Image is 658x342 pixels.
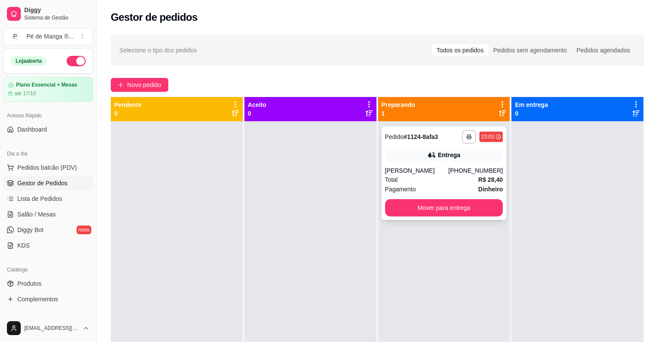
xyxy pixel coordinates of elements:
a: Complementos [3,292,93,306]
span: Pedido [385,133,404,140]
span: Selecione o tipo dos pedidos [119,45,197,55]
span: [EMAIL_ADDRESS][DOMAIN_NAME] [24,325,79,332]
article: Plano Essencial + Mesas [16,82,77,88]
div: 23:03 [481,133,494,140]
span: Pagamento [385,184,416,194]
div: Pedidos agendados [571,44,635,56]
span: Diggy [24,6,90,14]
span: plus [118,82,124,88]
button: Pedidos balcão (PDV) [3,161,93,174]
a: Plano Essencial + Mesasaté 17/10 [3,77,93,102]
span: KDS [17,241,30,250]
p: Em entrega [515,100,548,109]
div: Acesso Rápido [3,109,93,123]
a: KDS [3,239,93,252]
p: 0 [248,109,266,118]
span: Produtos [17,279,42,288]
div: [PERSON_NAME] [385,166,449,175]
p: Pendente [114,100,141,109]
span: Dashboard [17,125,47,134]
span: Gestor de Pedidos [17,179,67,187]
a: Salão / Mesas [3,207,93,221]
div: Dia a dia [3,147,93,161]
button: Novo pedido [111,78,168,92]
span: Novo pedido [127,80,161,90]
article: até 17/10 [14,90,36,97]
p: Preparando [382,100,415,109]
strong: Dinheiro [478,186,503,193]
a: Diggy Botnovo [3,223,93,237]
div: Pé de Manga ® ... [26,32,74,41]
strong: R$ 28,40 [478,176,503,183]
span: P [11,32,19,41]
a: Lista de Pedidos [3,192,93,206]
p: Aceito [248,100,266,109]
a: DiggySistema de Gestão [3,3,93,24]
p: 0 [515,109,548,118]
p: 0 [114,109,141,118]
div: Loja aberta [11,56,47,66]
div: Pedidos sem agendamento [488,44,571,56]
span: Diggy Bot [17,226,44,234]
a: Dashboard [3,123,93,136]
span: Lista de Pedidos [17,194,62,203]
div: Todos os pedidos [432,44,488,56]
div: Entrega [438,151,460,159]
span: Sistema de Gestão [24,14,90,21]
a: Produtos [3,277,93,290]
span: Total [385,175,398,184]
button: Alterar Status [67,56,86,66]
div: Catálogo [3,263,93,277]
button: [EMAIL_ADDRESS][DOMAIN_NAME] [3,318,93,339]
a: Gestor de Pedidos [3,176,93,190]
span: Salão / Mesas [17,210,56,219]
button: Mover para entrega [385,199,503,216]
strong: # 1124-8afa3 [404,133,438,140]
h2: Gestor de pedidos [111,10,198,24]
button: Select a team [3,28,93,45]
span: Complementos [17,295,58,303]
p: 1 [382,109,415,118]
span: Pedidos balcão (PDV) [17,163,77,172]
div: [PHONE_NUMBER] [448,166,503,175]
